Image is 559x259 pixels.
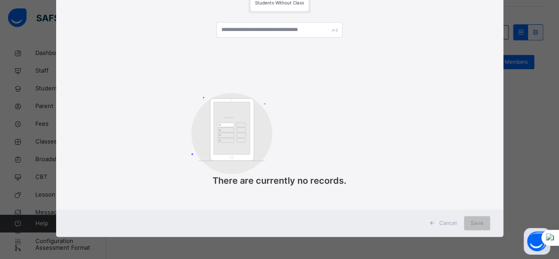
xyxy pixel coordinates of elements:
span: Cancel [439,219,457,227]
tspan: Customers [224,116,234,119]
span: Save [471,219,483,227]
p: There are currently no records. [191,174,368,187]
div: There are currently no records. [191,84,368,196]
button: Open asap [524,228,550,255]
